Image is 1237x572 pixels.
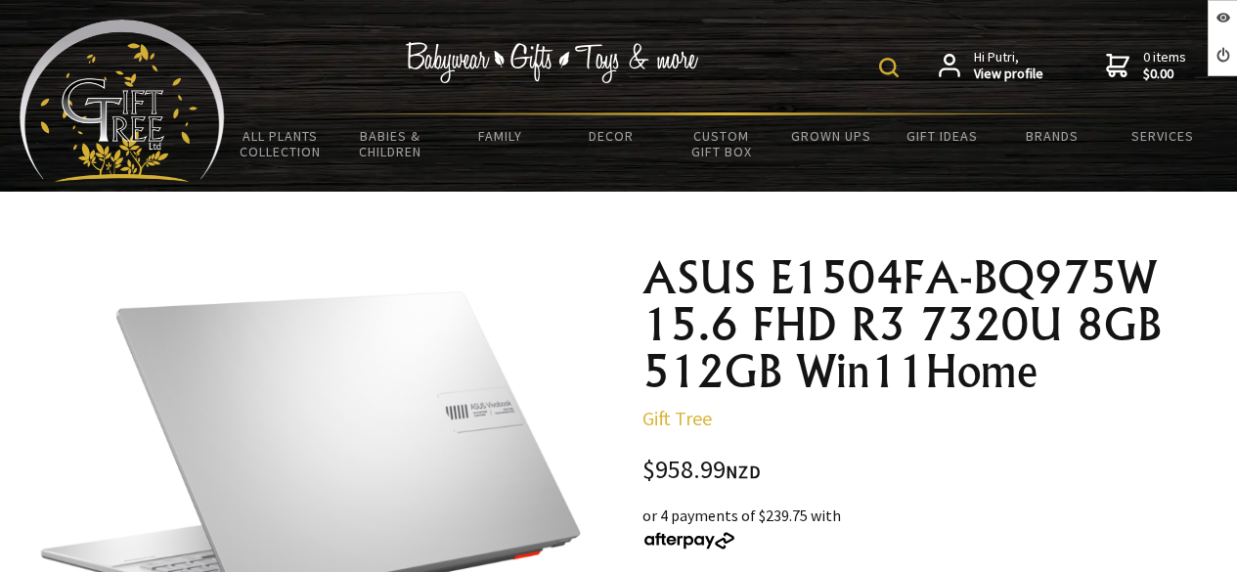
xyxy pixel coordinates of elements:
span: Hi Putri, [974,49,1043,83]
h1: ASUS E1504FA-BQ975W 15.6 FHD R3 7320U 8GB 512GB Win11Home [642,254,1214,395]
strong: View profile [974,66,1043,83]
a: Brands [996,115,1107,156]
a: Hi Putri,View profile [939,49,1043,83]
div: $958.99 [642,458,1214,484]
a: All Plants Collection [225,115,335,172]
img: Afterpay [642,532,736,550]
span: 0 items [1143,48,1186,83]
img: Babyware - Gifts - Toys and more... [20,20,225,182]
div: or 4 payments of $239.75 with [642,504,1214,550]
a: Grown Ups [776,115,887,156]
span: NZD [726,461,761,483]
a: Services [1107,115,1217,156]
img: Babywear - Gifts - Toys & more [406,42,699,83]
a: Babies & Children [335,115,446,172]
a: Gift Ideas [887,115,997,156]
a: Family [446,115,556,156]
a: Custom Gift Box [666,115,776,172]
a: Gift Tree [642,406,712,430]
a: Decor [555,115,666,156]
img: product search [879,58,899,77]
a: 0 items$0.00 [1106,49,1186,83]
strong: $0.00 [1143,66,1186,83]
